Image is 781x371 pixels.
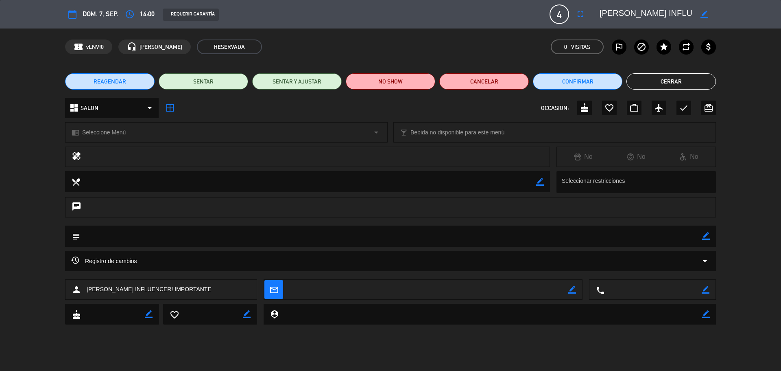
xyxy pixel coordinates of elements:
i: border_color [145,310,153,318]
i: outlined_flag [614,42,624,52]
i: access_time [125,9,135,19]
i: favorite_border [604,103,614,113]
span: dom. 7, sep. [83,9,118,20]
span: OCCASION: [541,103,569,113]
button: SENTAR Y AJUSTAR [252,73,342,90]
span: RESERVADA [197,40,262,54]
span: [PERSON_NAME] [140,42,182,52]
i: headset_mic [127,42,137,52]
i: border_color [536,178,544,186]
i: border_color [243,310,251,318]
i: border_color [702,286,709,294]
i: check [679,103,689,113]
i: airplanemode_active [654,103,664,113]
i: cake [72,310,81,319]
span: confirmation_number [74,42,83,52]
button: NO SHOW [346,73,435,90]
span: [PERSON_NAME] INFLUENCER! IMPORTANTE [87,285,212,294]
i: attach_money [704,42,713,52]
i: card_giftcard [704,103,713,113]
i: fullscreen [576,9,585,19]
i: local_bar [400,129,408,136]
span: Bebida no disponible para este menú [410,128,504,137]
i: cake [580,103,589,113]
span: Registro de cambios [71,256,137,266]
span: vLNVf0 [86,42,104,52]
button: SENTAR [159,73,248,90]
i: work_outline [629,103,639,113]
i: chrome_reader_mode [72,129,79,136]
i: arrow_drop_down [700,256,710,266]
button: Confirmar [533,73,622,90]
i: calendar_today [68,9,77,19]
i: repeat [681,42,691,52]
i: healing [72,151,81,162]
i: border_color [702,310,710,318]
div: No [610,151,663,162]
div: No [663,151,716,162]
i: star [659,42,669,52]
i: local_phone [596,285,604,294]
span: 0 [564,42,567,52]
em: Visitas [571,42,590,52]
div: No [557,151,610,162]
i: arrow_drop_down [145,103,155,113]
i: border_color [568,286,576,294]
button: Cancelar [439,73,529,90]
span: SALON [81,103,98,113]
span: 14:00 [140,9,155,20]
i: arrow_drop_down [371,127,381,137]
i: mail_outline [269,285,278,294]
i: local_dining [71,177,80,186]
span: Seleccione Menú [82,128,126,137]
button: Cerrar [626,73,716,90]
i: person [72,285,81,294]
i: block [637,42,646,52]
i: subject [71,232,80,241]
div: REQUERIR GARANTÍA [163,9,219,21]
i: person_pin [270,310,279,318]
span: REAGENDAR [94,77,126,86]
i: border_all [165,103,175,113]
i: favorite_border [170,310,179,319]
span: 4 [550,4,569,24]
i: border_color [702,232,710,240]
i: dashboard [69,103,79,113]
i: border_color [700,11,708,18]
i: chat [72,202,81,213]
